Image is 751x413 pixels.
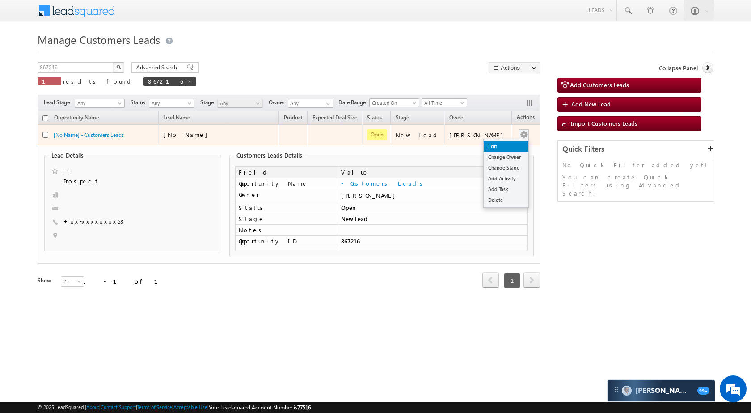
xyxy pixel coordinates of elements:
div: Chat with us now [46,47,150,59]
a: Any [75,99,125,108]
span: All Time [422,99,464,107]
a: Expected Deal Size [308,113,362,124]
td: WebsiteTollfree429 [338,247,528,258]
input: Type to Search [288,99,333,108]
span: Prospect [63,177,171,186]
td: New Lead [338,213,528,225]
span: Add Customers Leads [570,81,629,89]
span: Import Customers Leads [571,119,637,127]
a: [No Name] - Customers Leads [54,132,124,138]
div: Show [38,277,54,285]
span: Stage [396,114,409,121]
span: 99+ [697,387,709,395]
img: carter-drag [613,386,620,393]
td: Open [338,202,528,213]
p: You can create Quick Filters using Advanced Search. [562,173,709,197]
a: Created On [369,98,419,107]
a: Opportunity Name [50,113,103,124]
a: Acceptable Use [173,404,207,410]
span: Opportunity Name [54,114,99,121]
a: Any [217,99,263,108]
td: Notes [235,225,338,236]
span: Any [149,99,192,107]
span: Actions [512,112,539,124]
img: Search [116,65,121,69]
img: d_60004797649_company_0_60004797649 [15,47,38,59]
td: Stage [235,213,338,225]
a: All Time [422,98,467,107]
a: Stage [391,113,413,124]
img: Carter [622,386,632,396]
a: Show All Items [321,99,333,108]
span: +xx-xxxxxxxx58 [63,217,126,226]
span: Lead Stage [44,98,73,106]
a: Status [363,113,386,124]
span: 1 [504,273,520,288]
div: New Lead [396,131,440,139]
span: Add New Lead [571,100,611,108]
button: Actions [489,62,540,73]
span: next [523,272,540,288]
span: 1 [42,77,56,85]
div: [PERSON_NAME] [449,131,508,139]
span: Manage Customers Leads [38,32,160,47]
div: Quick Filters [558,141,714,158]
span: Collapse Panel [659,64,698,72]
span: Advanced Search [136,64,180,72]
a: - Customers Leads [341,179,426,187]
span: Owner [269,98,288,106]
span: © 2025 LeadSquared | | | | | [38,403,311,412]
a: Edit [484,141,528,152]
span: Any [75,99,122,107]
span: 867216 [148,77,183,85]
legend: Lead Details [49,152,86,159]
span: 25 [61,277,85,285]
td: SGRL Lead ID [235,247,338,258]
div: 1 - 1 of 1 [82,276,169,286]
td: 867216 [338,236,528,247]
textarea: Type your message and hit 'Enter' [12,83,163,268]
span: Product [284,114,303,121]
a: Add Activity [484,173,528,184]
div: Minimize live chat window [147,4,168,26]
a: next [523,273,540,288]
td: Status [235,202,338,213]
span: Carter [635,386,693,395]
a: Terms of Service [137,404,172,410]
td: Value [338,166,528,178]
a: Any [149,99,194,108]
span: [No Name] [163,131,212,138]
a: 25 [61,276,84,287]
span: Your Leadsquared Account Number is [209,404,311,411]
span: Owner [449,114,465,121]
a: -- [63,166,69,175]
div: carter-dragCarter[PERSON_NAME]99+ [607,379,715,402]
span: Stage [200,98,217,106]
a: Contact Support [101,404,136,410]
span: Open [367,129,387,140]
em: Start Chat [122,276,162,288]
span: results found [63,77,134,85]
legend: Customers Leads Details [234,152,304,159]
a: About [86,404,99,410]
span: Lead Name [159,113,194,124]
a: prev [482,273,499,288]
a: Change Stage [484,162,528,173]
td: Field [235,166,338,178]
input: Check all records [42,115,48,121]
a: Add Task [484,184,528,195]
span: prev [482,272,499,288]
td: Owner [235,189,338,202]
div: [PERSON_NAME] [341,192,524,200]
a: Delete [484,195,528,205]
span: 77516 [297,404,311,411]
span: Status [131,98,149,106]
span: Expected Deal Size [312,114,357,121]
p: No Quick Filter added yet! [562,161,709,169]
span: Created On [370,99,416,107]
td: Opportunity Name [235,178,338,189]
span: Date Range [338,98,369,106]
span: Any [218,99,260,107]
td: Opportunity ID [235,236,338,247]
a: Change Owner [484,152,528,162]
